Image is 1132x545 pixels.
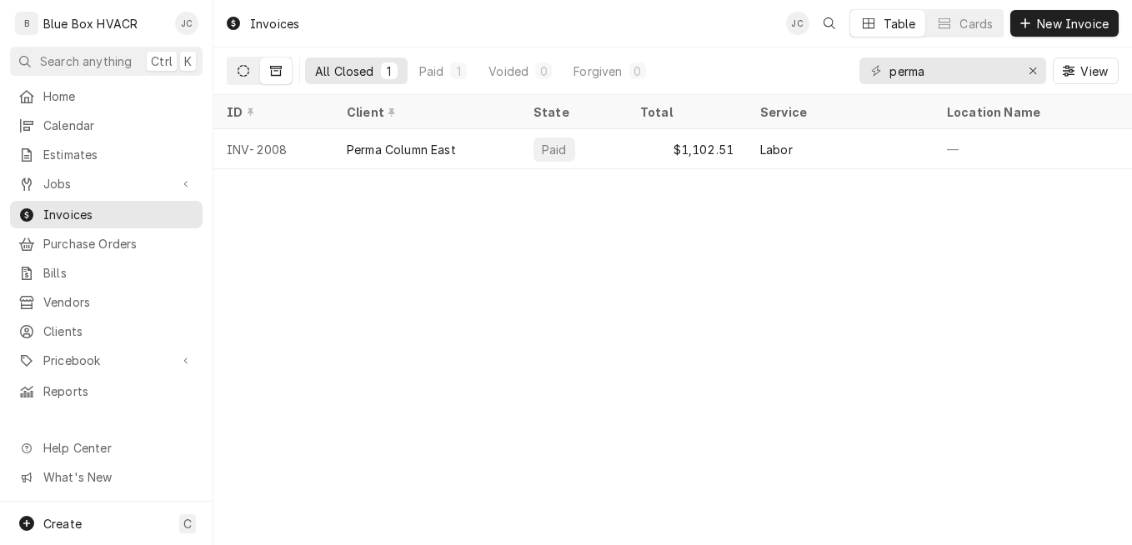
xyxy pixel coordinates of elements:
[538,62,548,80] div: 0
[184,52,192,70] span: K
[10,112,203,139] a: Calendar
[540,141,569,158] div: Paid
[43,382,194,400] span: Reports
[213,129,333,169] div: INV-2008
[43,117,194,134] span: Calendar
[43,322,194,340] span: Clients
[453,62,463,80] div: 1
[40,52,132,70] span: Search anything
[347,141,456,158] div: Perma Column East
[347,103,503,121] div: Client
[43,146,194,163] span: Estimates
[884,15,916,32] div: Table
[43,517,82,531] span: Create
[10,347,203,374] a: Go to Pricebook
[10,377,203,405] a: Reports
[151,52,173,70] span: Ctrl
[574,62,622,80] div: Forgiven
[43,293,194,311] span: Vendors
[10,47,203,76] button: Search anythingCtrlK
[1019,57,1046,84] button: Erase input
[627,129,747,169] div: $1,102.51
[384,62,394,80] div: 1
[786,12,809,35] div: JC
[760,141,793,158] div: Labor
[10,230,203,257] a: Purchase Orders
[43,235,194,252] span: Purchase Orders
[760,103,917,121] div: Service
[1077,62,1111,80] span: View
[10,288,203,316] a: Vendors
[43,439,193,457] span: Help Center
[10,317,203,345] a: Clients
[533,103,614,121] div: State
[43,206,194,223] span: Invoices
[175,12,198,35] div: Josh Canfield's Avatar
[889,57,1014,84] input: Keyword search
[183,515,192,532] span: C
[10,170,203,197] a: Go to Jobs
[1053,57,1119,84] button: View
[10,434,203,462] a: Go to Help Center
[1010,10,1119,37] button: New Invoice
[227,103,317,121] div: ID
[43,352,169,369] span: Pricebook
[786,12,809,35] div: Josh Canfield's Avatar
[488,62,528,80] div: Voided
[816,10,843,37] button: Open search
[419,62,444,80] div: Paid
[633,62,643,80] div: 0
[10,259,203,287] a: Bills
[175,12,198,35] div: JC
[43,468,193,486] span: What's New
[43,15,138,32] div: Blue Box HVACR
[315,62,374,80] div: All Closed
[640,103,730,121] div: Total
[15,12,38,35] div: B
[43,87,194,105] span: Home
[43,264,194,282] span: Bills
[10,201,203,228] a: Invoices
[10,141,203,168] a: Estimates
[10,463,203,491] a: Go to What's New
[959,15,993,32] div: Cards
[10,82,203,110] a: Home
[1034,15,1112,32] span: New Invoice
[43,175,169,192] span: Jobs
